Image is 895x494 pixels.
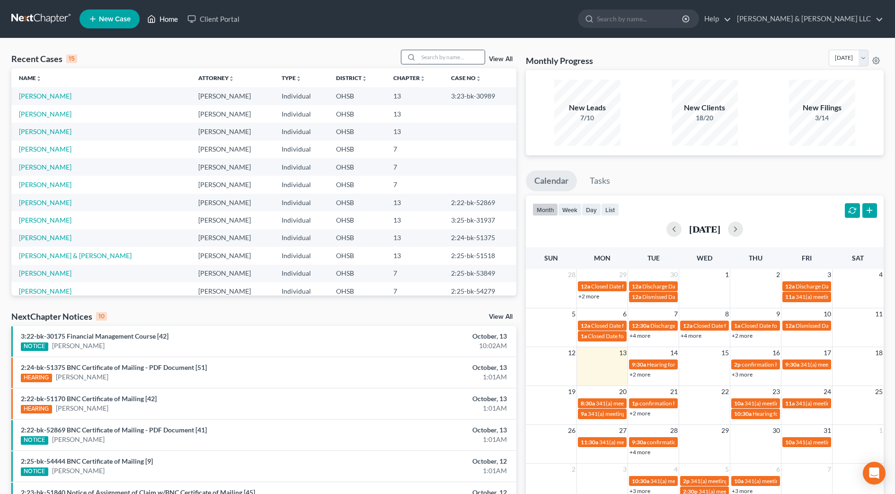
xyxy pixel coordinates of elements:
[351,394,507,404] div: October, 13
[21,457,153,465] a: 2:25-bk-54444 BNC Certificate of Mailing [9]
[650,322,742,329] span: Discharge Date for [PERSON_NAME]
[629,332,650,339] a: +4 more
[142,10,183,27] a: Home
[852,254,864,262] span: Sat
[183,10,244,27] a: Client Portal
[386,265,444,282] td: 7
[567,425,576,436] span: 26
[629,449,650,456] a: +4 more
[443,247,516,264] td: 2:25-bk-51518
[418,50,485,64] input: Search by name...
[191,247,274,264] td: [PERSON_NAME]
[581,400,595,407] span: 8:30a
[191,87,274,105] td: [PERSON_NAME]
[19,216,71,224] a: [PERSON_NAME]
[66,54,77,63] div: 15
[647,361,721,368] span: Hearing for [PERSON_NAME]
[672,113,738,123] div: 18/20
[571,308,576,320] span: 5
[198,74,234,81] a: Attorneyunfold_more
[96,312,107,321] div: 10
[526,171,577,191] a: Calendar
[443,211,516,229] td: 3:25-bk-31937
[274,265,328,282] td: Individual
[618,347,628,359] span: 13
[673,308,679,320] span: 7
[386,87,444,105] td: 13
[874,308,884,320] span: 11
[386,176,444,193] td: 7
[672,102,738,113] div: New Clients
[823,425,832,436] span: 31
[753,410,826,417] span: Hearing for [PERSON_NAME]
[796,283,887,290] span: Discharge Date for [PERSON_NAME]
[669,386,679,397] span: 21
[274,158,328,176] td: Individual
[597,10,683,27] input: Search by name...
[785,283,795,290] span: 12a
[191,158,274,176] td: [PERSON_NAME]
[571,464,576,475] span: 2
[632,477,649,485] span: 10:30a
[19,163,71,171] a: [PERSON_NAME]
[328,247,385,264] td: OHSB
[558,203,582,216] button: week
[532,203,558,216] button: month
[328,141,385,158] td: OHSB
[567,386,576,397] span: 19
[191,123,274,140] td: [PERSON_NAME]
[274,176,328,193] td: Individual
[632,439,646,446] span: 9:30a
[732,332,753,339] a: +2 more
[274,229,328,247] td: Individual
[191,105,274,123] td: [PERSON_NAME]
[802,254,812,262] span: Fri
[191,282,274,300] td: [PERSON_NAME]
[669,269,679,280] span: 30
[274,247,328,264] td: Individual
[489,314,513,320] a: View All
[785,439,795,446] span: 10a
[863,462,886,485] div: Open Intercom Messenger
[785,293,795,300] span: 11a
[629,371,650,378] a: +2 more
[443,87,516,105] td: 3:23-bk-30989
[191,229,274,247] td: [PERSON_NAME]
[52,341,105,350] a: [PERSON_NAME]
[443,265,516,282] td: 2:25-bk-53849
[351,341,507,350] div: 10:02AM
[21,405,52,413] div: HEARING
[632,283,641,290] span: 12a
[618,425,628,436] span: 27
[874,386,884,397] span: 25
[229,76,234,81] i: unfold_more
[351,332,507,341] div: October, 13
[734,477,744,485] span: 10a
[742,361,848,368] span: confirmation hearing for [PERSON_NAME]
[771,386,781,397] span: 23
[351,457,507,466] div: October, 12
[581,283,590,290] span: 12a
[36,76,42,81] i: unfold_more
[451,74,481,81] a: Case Nounfold_more
[647,254,660,262] span: Tue
[720,425,730,436] span: 29
[328,265,385,282] td: OHSB
[443,229,516,247] td: 2:24-bk-51375
[581,332,587,340] span: 1a
[826,464,832,475] span: 7
[443,282,516,300] td: 2:25-bk-54279
[618,269,628,280] span: 29
[683,477,690,485] span: 2p
[21,467,48,476] div: NOTICE
[632,400,638,407] span: 1p
[642,293,734,300] span: Dismissed Date for [PERSON_NAME]
[386,158,444,176] td: 7
[191,194,274,211] td: [PERSON_NAME]
[351,435,507,444] div: 1:01AM
[700,10,731,27] a: Help
[591,283,725,290] span: Closed Date for [PERSON_NAME] & [PERSON_NAME]
[19,234,71,242] a: [PERSON_NAME]
[581,171,619,191] a: Tasks
[56,404,108,413] a: [PERSON_NAME]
